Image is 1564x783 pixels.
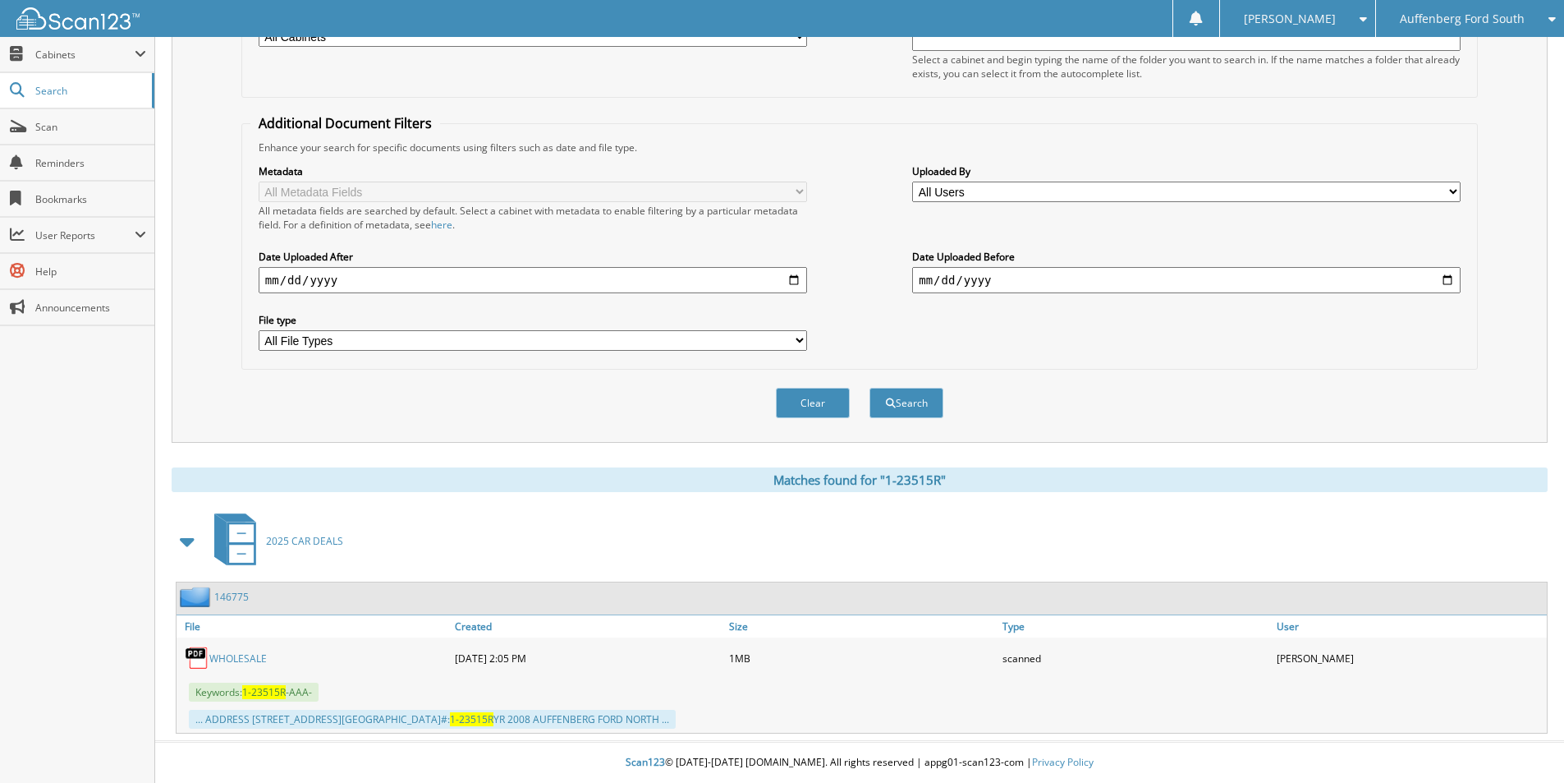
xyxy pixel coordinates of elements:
a: File [177,615,451,638]
div: [PERSON_NAME] [1273,642,1547,675]
span: Cabinets [35,48,135,62]
iframe: Chat Widget [1482,704,1564,783]
span: Announcements [35,301,146,315]
a: User [1273,615,1547,638]
img: folder2.png [180,587,214,607]
a: Type [998,615,1273,638]
a: Privacy Policy [1032,755,1094,769]
div: Select a cabinet and begin typing the name of the folder you want to search in. If the name match... [912,53,1461,81]
div: ... ADDRESS [STREET_ADDRESS][GEOGRAPHIC_DATA]#: YR 2008 AUFFENBERG FORD NORTH ... [189,710,676,729]
span: User Reports [35,228,135,242]
legend: Additional Document Filters [250,114,440,132]
span: Reminders [35,156,146,170]
input: start [259,267,807,293]
label: Date Uploaded Before [912,250,1461,264]
div: scanned [998,642,1273,675]
span: Bookmarks [35,192,146,206]
span: Auffenberg Ford South [1400,14,1525,24]
label: Date Uploaded After [259,250,807,264]
span: Keywords: -AAA- [189,683,319,702]
span: Scan [35,120,146,134]
div: [DATE] 2:05 PM [451,642,725,675]
span: 2025 CAR DEALS [266,534,343,548]
span: [PERSON_NAME] [1244,14,1336,24]
label: Uploaded By [912,164,1461,178]
img: PDF.png [185,646,209,670]
label: File type [259,313,807,327]
a: here [431,218,452,232]
button: Search [869,388,943,418]
span: Search [35,84,144,98]
a: 2025 CAR DEALS [204,509,343,573]
div: Enhance your search for specific documents using filters such as date and file type. [250,140,1469,154]
input: end [912,267,1461,293]
label: Metadata [259,164,807,178]
span: 1-23515R [450,712,493,726]
a: 146775 [214,590,249,604]
a: WHOLESALE [209,652,267,666]
a: Created [451,615,725,638]
span: 1-23515R [242,685,286,699]
div: © [DATE]-[DATE] [DOMAIN_NAME]. All rights reserved | appg01-scan123-com | [155,743,1564,783]
div: All metadata fields are searched by default. Select a cabinet with metadata to enable filtering b... [259,204,807,232]
div: Matches found for "1-23515R" [172,467,1548,492]
span: Scan123 [626,755,665,769]
div: 1MB [725,642,999,675]
button: Clear [776,388,850,418]
a: Size [725,615,999,638]
span: Help [35,265,146,279]
img: scan123-logo-white.svg [16,7,140,30]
